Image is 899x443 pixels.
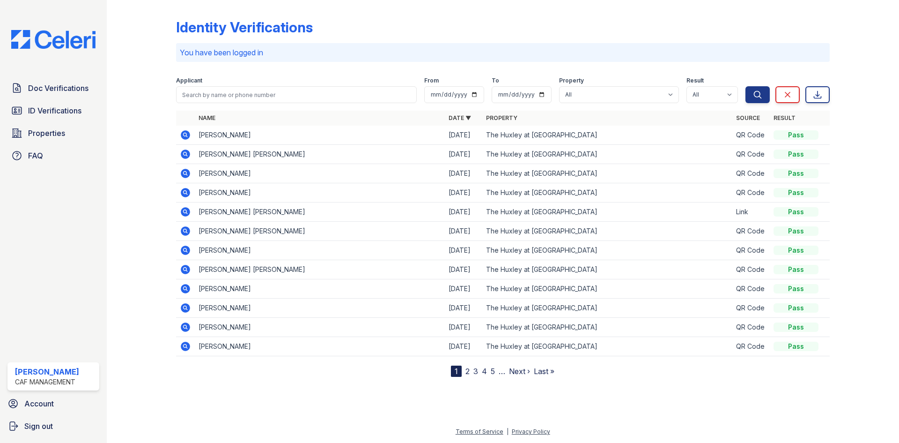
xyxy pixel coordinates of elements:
a: Name [199,114,215,121]
td: QR Code [732,241,770,260]
td: [PERSON_NAME] [195,279,445,299]
td: [DATE] [445,318,482,337]
td: QR Code [732,222,770,241]
td: [DATE] [445,299,482,318]
td: QR Code [732,145,770,164]
td: QR Code [732,318,770,337]
td: The Huxley at [GEOGRAPHIC_DATA] [482,164,732,183]
td: QR Code [732,299,770,318]
span: Account [24,398,54,409]
td: [DATE] [445,203,482,222]
td: The Huxley at [GEOGRAPHIC_DATA] [482,318,732,337]
td: [PERSON_NAME] [PERSON_NAME] [195,222,445,241]
div: Pass [774,188,818,197]
a: Date ▼ [449,114,471,121]
div: Pass [774,150,818,159]
td: [DATE] [445,126,482,145]
a: 4 [482,367,487,376]
td: The Huxley at [GEOGRAPHIC_DATA] [482,145,732,164]
a: 2 [465,367,470,376]
div: Pass [774,303,818,313]
a: Property [486,114,517,121]
label: From [424,77,439,84]
td: [PERSON_NAME] [195,318,445,337]
div: Pass [774,130,818,140]
td: QR Code [732,164,770,183]
div: Pass [774,265,818,274]
td: [DATE] [445,222,482,241]
td: The Huxley at [GEOGRAPHIC_DATA] [482,299,732,318]
td: [DATE] [445,145,482,164]
div: Pass [774,226,818,236]
div: Pass [774,169,818,178]
span: Doc Verifications [28,83,88,94]
div: Pass [774,207,818,217]
td: [DATE] [445,183,482,203]
td: [DATE] [445,241,482,260]
td: [PERSON_NAME] [195,241,445,260]
a: 5 [491,367,495,376]
td: [PERSON_NAME] [195,164,445,183]
a: Privacy Policy [512,428,550,435]
span: Sign out [24,420,53,432]
label: Applicant [176,77,202,84]
td: [PERSON_NAME] [195,126,445,145]
div: Pass [774,323,818,332]
td: [PERSON_NAME] [195,337,445,356]
div: Pass [774,246,818,255]
a: FAQ [7,146,99,165]
td: The Huxley at [GEOGRAPHIC_DATA] [482,222,732,241]
td: [PERSON_NAME] [195,299,445,318]
p: You have been logged in [180,47,826,58]
td: [PERSON_NAME] [195,183,445,203]
a: 3 [473,367,478,376]
td: QR Code [732,126,770,145]
input: Search by name or phone number [176,86,417,103]
span: ID Verifications [28,105,81,116]
a: Properties [7,124,99,143]
label: To [492,77,499,84]
td: QR Code [732,260,770,279]
td: QR Code [732,279,770,299]
a: Terms of Service [456,428,503,435]
div: CAF Management [15,377,79,387]
td: [PERSON_NAME] [PERSON_NAME] [195,203,445,222]
img: CE_Logo_Blue-a8612792a0a2168367f1c8372b55b34899dd931a85d93a1a3d3e32e68fde9ad4.png [4,30,103,49]
a: Next › [509,367,530,376]
a: Sign out [4,417,103,435]
td: Link [732,203,770,222]
td: The Huxley at [GEOGRAPHIC_DATA] [482,279,732,299]
span: Properties [28,128,65,139]
td: [PERSON_NAME] [PERSON_NAME] [195,145,445,164]
td: [DATE] [445,164,482,183]
a: Doc Verifications [7,79,99,98]
div: 1 [451,366,462,377]
td: [PERSON_NAME] [PERSON_NAME] [195,260,445,279]
div: [PERSON_NAME] [15,366,79,377]
td: QR Code [732,337,770,356]
td: The Huxley at [GEOGRAPHIC_DATA] [482,126,732,145]
a: Last » [534,367,554,376]
td: The Huxley at [GEOGRAPHIC_DATA] [482,203,732,222]
span: FAQ [28,150,43,161]
label: Property [559,77,584,84]
td: The Huxley at [GEOGRAPHIC_DATA] [482,260,732,279]
td: [DATE] [445,337,482,356]
td: [DATE] [445,279,482,299]
span: … [499,366,505,377]
label: Result [686,77,704,84]
a: Source [736,114,760,121]
td: The Huxley at [GEOGRAPHIC_DATA] [482,183,732,203]
td: The Huxley at [GEOGRAPHIC_DATA] [482,337,732,356]
td: [DATE] [445,260,482,279]
a: Account [4,394,103,413]
a: ID Verifications [7,101,99,120]
td: The Huxley at [GEOGRAPHIC_DATA] [482,241,732,260]
div: Pass [774,284,818,293]
div: Identity Verifications [176,19,313,36]
div: | [507,428,508,435]
div: Pass [774,342,818,351]
a: Result [774,114,796,121]
td: QR Code [732,183,770,203]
